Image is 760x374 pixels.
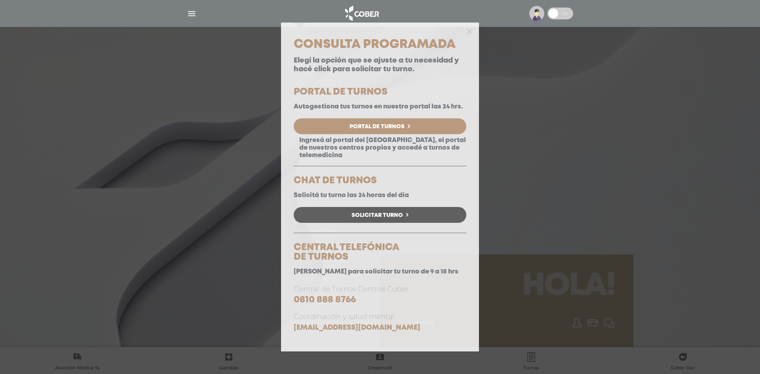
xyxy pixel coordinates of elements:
p: Elegí la opción que se ajuste a tu necesidad y hacé click para solicitar tu turno. [294,57,466,74]
h5: PORTAL DE TURNOS [294,87,466,97]
span: Solicitar Turno [351,213,403,218]
h5: CENTRAL TELEFÓNICA DE TURNOS [294,243,466,262]
p: Autogestiona tus turnos en nuestro portal las 24 hrs. [294,103,466,110]
p: Coordinación y salud mental [294,311,466,333]
p: Central de Turnos Centros Cober [294,284,466,306]
span: Portal de Turnos [350,124,405,129]
p: Solicitá tu turno las 24 horas del día [294,192,466,199]
a: 0810 888 8766 [294,296,356,304]
a: Solicitar Turno [294,207,466,223]
a: Portal de Turnos [294,118,466,134]
p: Ingresá al portal del [GEOGRAPHIC_DATA], el portal de nuestros centros propios y accedé a turnos ... [294,137,466,159]
a: [EMAIL_ADDRESS][DOMAIN_NAME] [294,325,420,331]
span: Consulta Programada [294,39,456,50]
h5: CHAT DE TURNOS [294,176,466,186]
p: [PERSON_NAME] para solicitar tu turno de 9 a 18 hrs [294,268,466,275]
